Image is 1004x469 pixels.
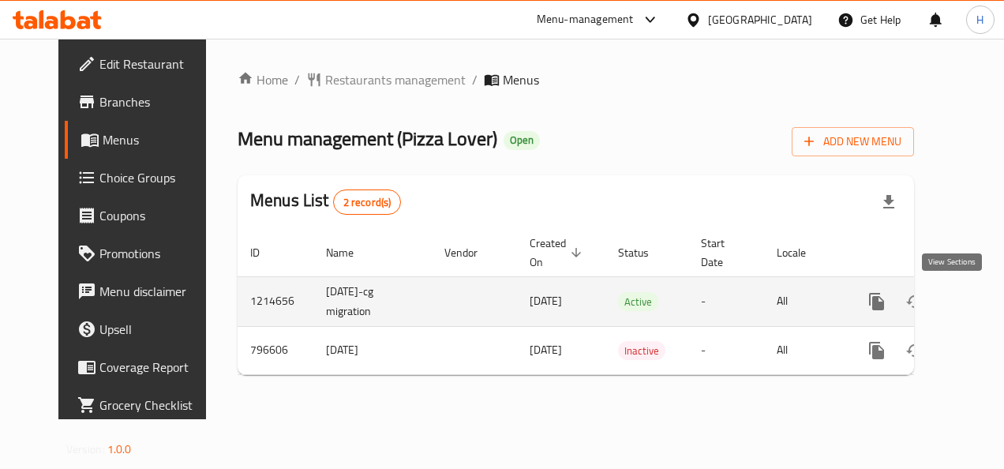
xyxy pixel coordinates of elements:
span: Status [618,243,669,262]
span: Grocery Checklist [99,396,213,415]
div: [GEOGRAPHIC_DATA] [708,11,812,28]
a: Menu disclaimer [65,272,226,310]
span: [DATE] [530,291,562,311]
a: Home [238,70,288,89]
div: Total records count [333,189,402,215]
span: Active [618,293,658,311]
div: Inactive [618,341,665,360]
div: Export file [870,183,908,221]
span: H [976,11,983,28]
span: Add New Menu [804,132,901,152]
a: Branches [65,83,226,121]
span: Edit Restaurant [99,54,213,73]
span: ID [250,243,280,262]
li: / [294,70,300,89]
td: 796606 [238,326,313,374]
button: more [858,332,896,370]
button: Add New Menu [792,127,914,156]
span: Coverage Report [99,358,213,377]
span: Menus [503,70,539,89]
td: 1214656 [238,276,313,326]
span: Created On [530,234,586,272]
td: [DATE] [313,326,432,374]
span: Choice Groups [99,168,213,187]
span: Promotions [99,244,213,263]
a: Edit Restaurant [65,45,226,83]
button: more [858,283,896,321]
a: Coupons [65,197,226,234]
nav: breadcrumb [238,70,914,89]
div: Menu-management [537,10,634,29]
span: Menus [103,130,213,149]
span: 2 record(s) [334,195,401,210]
a: Choice Groups [65,159,226,197]
span: Coupons [99,206,213,225]
span: Start Date [701,234,745,272]
a: Upsell [65,310,226,348]
a: Grocery Checklist [65,386,226,424]
span: [DATE] [530,340,562,360]
span: Restaurants management [325,70,466,89]
td: All [764,326,845,374]
span: Version: [66,439,105,460]
div: Open [504,131,540,150]
td: - [688,326,764,374]
span: Menu disclaimer [99,282,213,301]
span: Open [504,133,540,147]
a: Promotions [65,234,226,272]
button: Change Status [896,332,934,370]
span: Name [326,243,374,262]
span: Menu management ( Pizza Lover ) [238,121,497,156]
a: Coverage Report [65,348,226,386]
div: Active [618,292,658,311]
li: / [472,70,478,89]
a: Menus [65,121,226,159]
span: Locale [777,243,826,262]
span: 1.0.0 [107,439,132,460]
td: [DATE]-cg migration [313,276,432,326]
a: Restaurants management [306,70,466,89]
span: Upsell [99,320,213,339]
span: Branches [99,92,213,111]
span: Inactive [618,342,665,360]
td: All [764,276,845,326]
button: Change Status [896,283,934,321]
td: - [688,276,764,326]
h2: Menus List [250,189,401,215]
span: Vendor [444,243,498,262]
